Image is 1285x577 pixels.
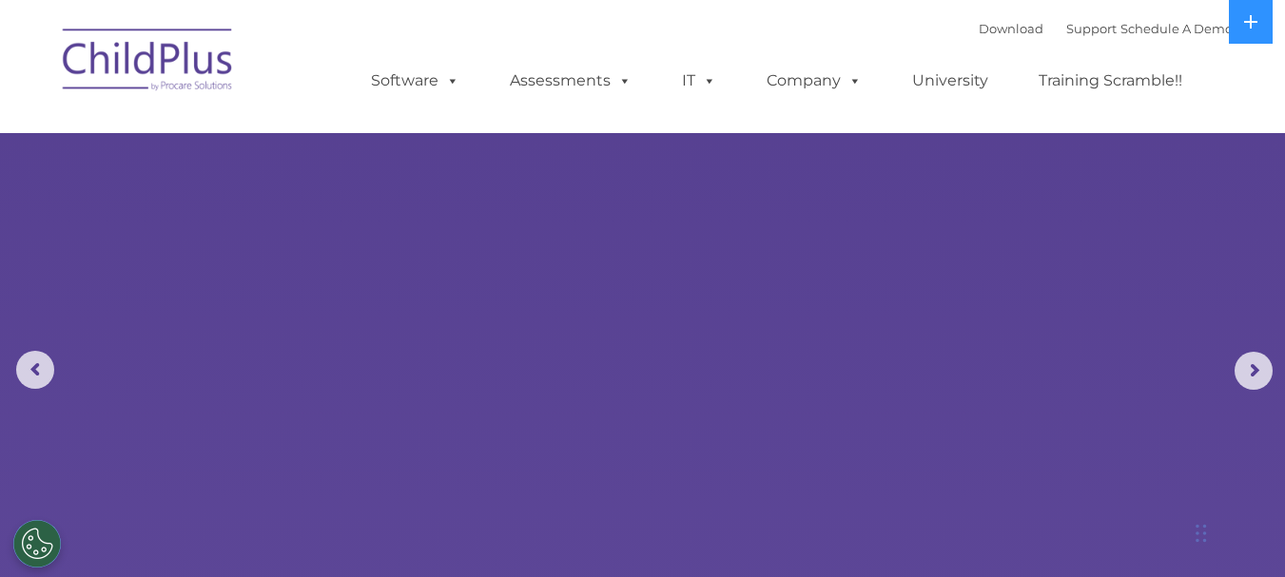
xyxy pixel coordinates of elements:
button: Cookies Settings [13,520,61,567]
a: IT [663,62,735,100]
a: Support [1066,21,1117,36]
font: | [979,21,1233,36]
span: Last name [264,125,322,140]
a: Company [748,62,881,100]
a: Schedule A Demo [1120,21,1233,36]
a: Assessments [491,62,651,100]
iframe: Chat Widget [974,372,1285,577]
a: Software [352,62,478,100]
img: ChildPlus by Procare Solutions [53,15,243,110]
span: Phone number [264,203,345,218]
a: University [893,62,1007,100]
div: Drag [1196,505,1207,562]
a: Training Scramble!! [1020,62,1201,100]
a: Download [979,21,1043,36]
